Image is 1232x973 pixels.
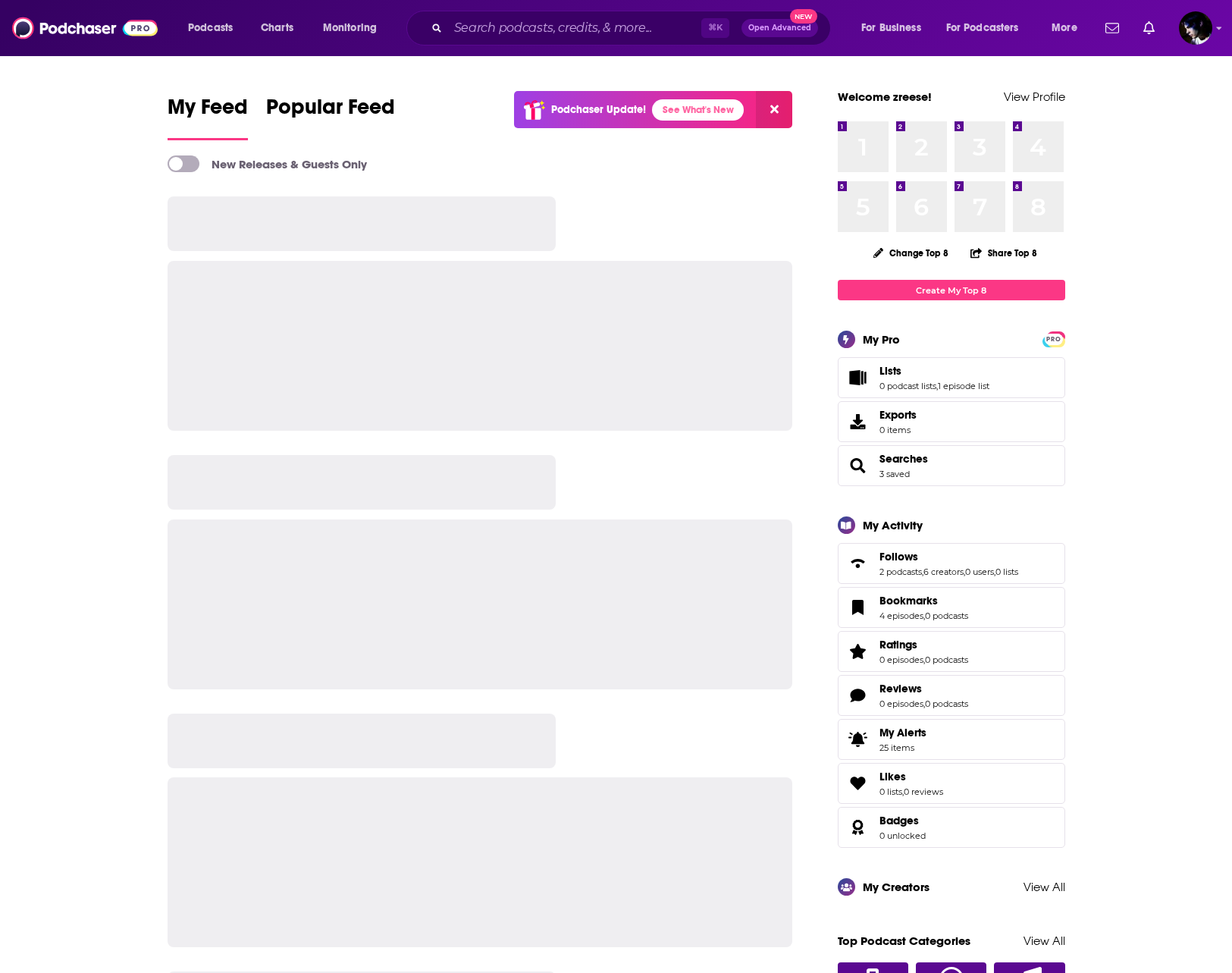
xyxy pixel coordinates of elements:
a: 0 lists [879,786,902,797]
a: Searches [843,455,873,476]
a: Lists [879,364,989,378]
img: Podchaser - Follow, Share and Rate Podcasts [12,14,158,42]
span: 25 items [879,742,926,753]
button: open menu [177,16,252,40]
span: For Podcasters [946,17,1019,39]
a: Exports [838,401,1065,442]
span: , [936,381,938,391]
button: Change Top 8 [864,243,958,262]
a: Likes [843,773,873,794]
span: Popular Feed [266,94,395,129]
a: Bookmarks [843,597,873,618]
span: Ratings [838,631,1065,672]
a: View Profile [1004,89,1065,104]
img: User Profile [1179,11,1212,45]
span: Badges [879,814,919,827]
span: Open Advanced [748,24,811,32]
span: New [790,9,817,24]
a: 0 reviews [904,786,943,797]
a: 0 episodes [879,654,923,665]
div: Search podcasts, credits, & more... [421,11,845,46]
a: My Feed [168,94,248,140]
a: My Alerts [838,719,1065,760]
button: open menu [851,16,940,40]
span: Bookmarks [879,594,938,607]
span: , [923,610,925,621]
a: 0 users [965,567,994,577]
a: 0 unlocked [879,830,926,841]
span: Badges [838,807,1065,848]
span: Podcasts [188,17,233,39]
span: Bookmarks [838,587,1065,628]
a: Badges [843,817,873,838]
a: View All [1024,880,1065,894]
a: Searches [879,452,928,466]
button: Share Top 8 [970,238,1038,268]
a: 2 podcasts [879,567,922,577]
a: 0 podcasts [925,610,968,621]
a: View All [1024,934,1065,948]
a: Badges [879,814,926,827]
a: Show notifications dropdown [1099,15,1125,41]
button: Open AdvancedNew [741,19,818,37]
input: Search podcasts, credits, & more... [448,16,701,40]
a: Top Podcast Categories [838,934,970,948]
span: ⌘ K [701,18,729,38]
span: Monitoring [323,17,377,39]
a: 0 podcast lists [879,381,936,391]
a: Bookmarks [879,594,968,607]
span: , [964,567,965,577]
span: Likes [838,763,1065,804]
a: Lists [843,367,873,388]
button: open menu [936,16,1041,40]
a: Charts [251,16,303,40]
span: Follows [879,550,918,563]
span: Logged in as zreese [1179,11,1212,45]
a: Popular Feed [266,94,395,140]
a: Welcome zreese! [838,89,932,104]
a: 1 episode list [938,381,989,391]
span: Charts [261,17,293,39]
span: My Alerts [879,726,926,739]
a: Likes [879,770,943,783]
button: open menu [1041,16,1096,40]
span: Follows [838,543,1065,584]
span: Lists [838,357,1065,398]
button: Show profile menu [1179,11,1212,45]
span: , [923,698,925,709]
span: , [994,567,995,577]
a: See What's New [652,99,744,121]
span: 0 items [879,425,917,435]
p: Podchaser Update! [551,103,646,116]
a: New Releases & Guests Only [168,155,367,172]
span: , [902,786,904,797]
a: Ratings [879,638,968,651]
a: 0 podcasts [925,654,968,665]
div: My Pro [863,332,900,347]
span: More [1052,17,1077,39]
a: 3 saved [879,469,910,479]
span: Exports [879,408,917,422]
span: Lists [879,364,901,378]
span: PRO [1045,334,1063,345]
a: 0 lists [995,567,1018,577]
span: , [923,654,925,665]
a: 4 episodes [879,610,923,621]
a: Show notifications dropdown [1137,15,1161,41]
span: My Alerts [843,729,873,750]
a: Follows [879,550,1018,563]
span: Reviews [879,682,922,695]
a: Follows [843,553,873,574]
a: Ratings [843,641,873,662]
a: 0 episodes [879,698,923,709]
span: , [922,567,923,577]
span: Exports [843,411,873,432]
span: Likes [879,770,906,783]
a: PRO [1045,333,1063,344]
span: My Feed [168,94,248,129]
span: Searches [838,445,1065,486]
span: Reviews [838,675,1065,716]
span: For Business [861,17,921,39]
